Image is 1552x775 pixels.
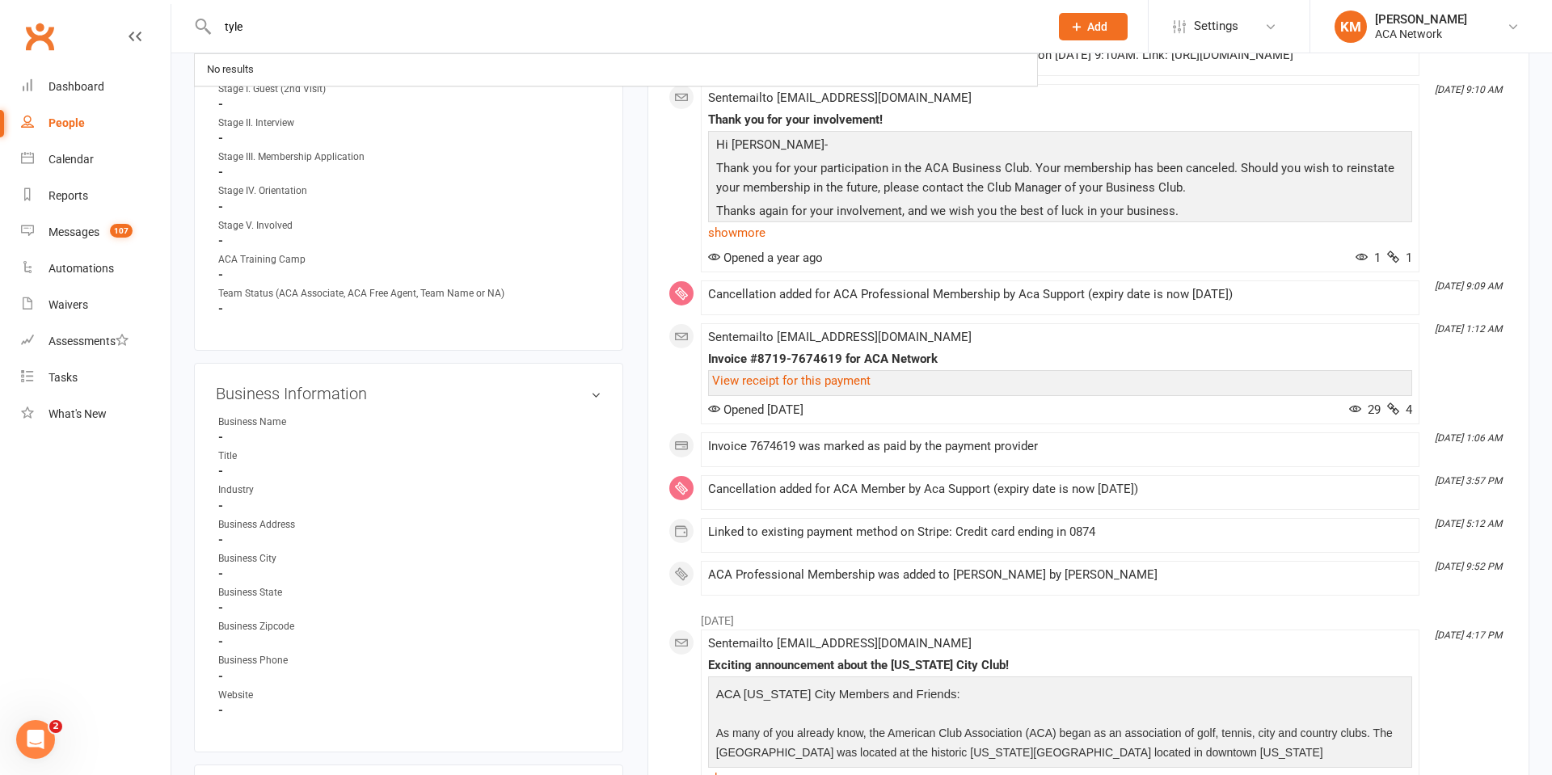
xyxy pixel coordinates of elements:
[716,687,960,701] span: ACA [US_STATE] City Members and Friends:
[708,91,972,105] span: Sent email to [EMAIL_ADDRESS][DOMAIN_NAME]
[708,659,1412,672] div: Exciting announcement about the [US_STATE] City Club!
[1087,20,1107,33] span: Add
[216,385,601,402] h3: Business Information
[48,262,114,275] div: Automations
[218,97,601,112] strong: -
[1059,13,1128,40] button: Add
[712,373,871,388] a: View receipt for this payment
[21,251,171,287] a: Automations
[218,430,601,444] strong: -
[708,568,1412,582] div: ACA Professional Membership was added to [PERSON_NAME] by [PERSON_NAME]
[48,116,85,129] div: People
[708,352,1412,366] div: Invoice #8719-7674619 for ACA Network
[218,415,352,430] div: Business Name
[218,218,352,234] div: Stage V. Involved
[1194,8,1238,44] span: Settings
[16,720,55,759] iframe: Intercom live chat
[213,15,1038,38] input: Search...
[218,499,601,513] strong: -
[1356,251,1381,265] span: 1
[1387,251,1412,265] span: 1
[218,200,601,214] strong: -
[48,335,129,347] div: Assessments
[1335,11,1367,43] div: KM
[49,720,62,733] span: 2
[708,221,1412,244] a: show more
[1435,630,1502,641] i: [DATE] 4:17 PM
[21,214,171,251] a: Messages 107
[218,619,352,634] div: Business Zipcode
[218,551,352,567] div: Business City
[218,165,601,179] strong: -
[1375,27,1467,41] div: ACA Network
[218,116,352,131] div: Stage II. Interview
[218,449,352,464] div: Title
[1435,432,1502,444] i: [DATE] 1:06 AM
[218,634,601,649] strong: -
[218,567,601,581] strong: -
[218,669,601,684] strong: -
[218,252,352,267] div: ACA Training Camp
[218,150,365,165] div: Stage III. Membership Application
[708,525,1412,539] div: Linked to existing payment method on Stripe: Credit card ending in 0874
[708,636,972,651] span: Sent email to [EMAIL_ADDRESS][DOMAIN_NAME]
[218,517,352,533] div: Business Address
[48,298,88,311] div: Waivers
[218,286,504,301] div: Team Status (ACA Associate, ACA Free Agent, Team Name or NA)
[1435,280,1502,292] i: [DATE] 9:09 AM
[708,113,1412,127] div: Thank you for your involvement!
[218,703,601,718] strong: -
[1387,402,1412,417] span: 4
[48,153,94,166] div: Calendar
[712,158,1408,201] p: Thank you for your participation in the ACA Business Club. Your membership has been canceled. Sho...
[218,267,601,282] strong: -
[712,135,1408,158] p: Hi [PERSON_NAME]-
[218,533,601,547] strong: -
[218,131,601,145] strong: -
[218,600,601,615] strong: -
[1375,12,1467,27] div: [PERSON_NAME]
[48,189,88,202] div: Reports
[218,234,601,248] strong: -
[218,183,352,199] div: Stage IV. Orientation
[1435,323,1502,335] i: [DATE] 1:12 AM
[110,224,133,238] span: 107
[218,482,352,498] div: Industry
[668,604,1508,630] li: [DATE]
[202,58,259,82] div: No results
[1435,475,1502,486] i: [DATE] 3:57 PM
[218,688,352,703] div: Website
[21,360,171,396] a: Tasks
[708,402,803,417] span: Opened [DATE]
[1435,561,1502,572] i: [DATE] 9:52 PM
[1349,402,1381,417] span: 29
[1435,84,1502,95] i: [DATE] 9:10 AM
[218,585,352,600] div: Business State
[218,653,352,668] div: Business Phone
[218,464,601,478] strong: -
[21,141,171,178] a: Calendar
[708,482,1412,496] div: Cancellation added for ACA Member by Aca Support (expiry date is now [DATE])
[19,16,60,57] a: Clubworx
[48,407,107,420] div: What's New
[21,396,171,432] a: What's New
[21,105,171,141] a: People
[218,82,352,97] div: Stage I. Guest (2nd Visit)
[48,80,104,93] div: Dashboard
[218,301,601,316] strong: -
[712,201,1408,225] p: Thanks again for your involvement, and we wish you the best of luck in your business.
[48,225,99,238] div: Messages
[21,178,171,214] a: Reports
[21,69,171,105] a: Dashboard
[708,330,972,344] span: Sent email to [EMAIL_ADDRESS][DOMAIN_NAME]
[21,287,171,323] a: Waivers
[708,48,1412,62] div: Clicked a link in email 'Thank you for your involvement!' sent on [DATE] 9:10AM. Link: [URL][DOMA...
[21,323,171,360] a: Assessments
[708,440,1412,453] div: Invoice 7674619 was marked as paid by the payment provider
[1435,518,1502,529] i: [DATE] 5:12 AM
[48,371,78,384] div: Tasks
[708,251,823,265] span: Opened a year ago
[708,288,1412,301] div: Cancellation added for ACA Professional Membership by Aca Support (expiry date is now [DATE])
